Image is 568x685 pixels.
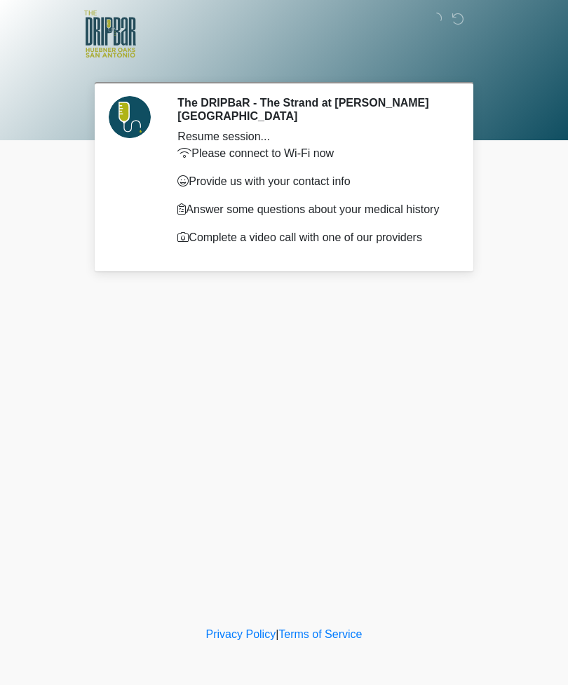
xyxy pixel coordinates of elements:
a: | [276,628,278,640]
img: The DRIPBaR - The Strand at Huebner Oaks Logo [84,11,136,57]
p: Please connect to Wi-Fi now [177,145,449,162]
img: Agent Avatar [109,96,151,138]
div: Resume session... [177,128,449,145]
h2: The DRIPBaR - The Strand at [PERSON_NAME][GEOGRAPHIC_DATA] [177,96,449,123]
p: Complete a video call with one of our providers [177,229,449,246]
a: Privacy Policy [206,628,276,640]
a: Terms of Service [278,628,362,640]
p: Provide us with your contact info [177,173,449,190]
p: Answer some questions about your medical history [177,201,449,218]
